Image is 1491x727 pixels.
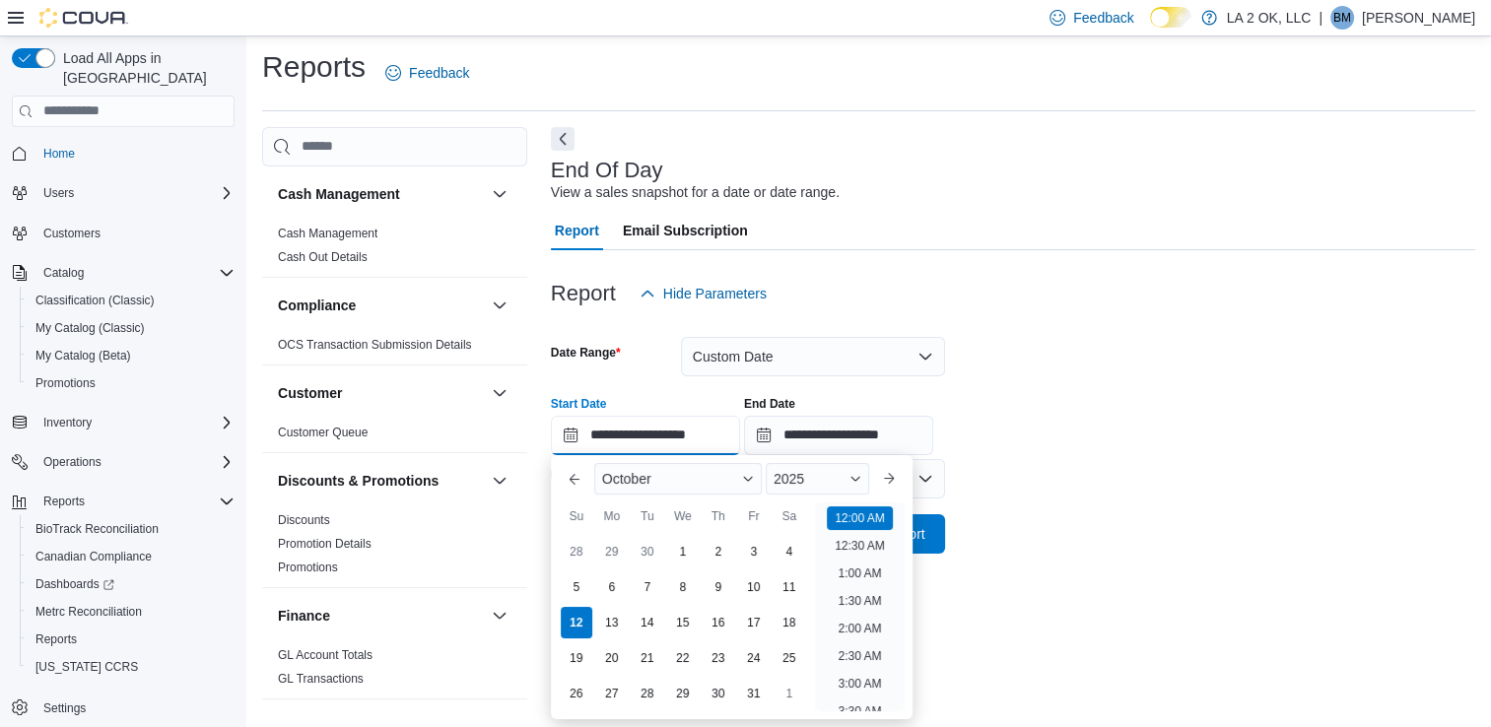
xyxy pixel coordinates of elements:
[4,219,242,247] button: Customers
[28,628,235,651] span: Reports
[20,287,242,314] button: Classification (Classic)
[774,500,805,532] div: Sa
[1150,7,1191,28] input: Dark Mode
[774,642,805,674] div: day-25
[738,536,770,567] div: day-3
[278,227,377,240] a: Cash Management
[703,642,734,674] div: day-23
[561,571,592,603] div: day-5
[35,261,235,285] span: Catalog
[278,560,338,575] span: Promotions
[4,488,242,515] button: Reports
[1319,6,1322,30] p: |
[738,642,770,674] div: day-24
[738,500,770,532] div: Fr
[1362,6,1475,30] p: [PERSON_NAME]
[4,259,242,287] button: Catalog
[35,261,92,285] button: Catalog
[35,521,159,537] span: BioTrack Reconciliation
[703,500,734,532] div: Th
[35,490,235,513] span: Reports
[35,659,138,675] span: [US_STATE] CCRS
[28,316,153,340] a: My Catalog (Classic)
[28,517,167,541] a: BioTrack Reconciliation
[681,337,945,376] button: Custom Date
[28,600,235,624] span: Metrc Reconciliation
[20,515,242,543] button: BioTrack Reconciliation
[632,642,663,674] div: day-21
[744,416,933,455] input: Press the down key to open a popover containing a calendar.
[596,607,628,638] div: day-13
[917,471,933,487] button: Open list of options
[35,604,142,620] span: Metrc Reconciliation
[262,643,527,698] div: Finance
[4,448,242,476] button: Operations
[278,226,377,241] span: Cash Management
[4,139,242,167] button: Home
[28,371,235,395] span: Promotions
[561,500,592,532] div: Su
[35,181,82,205] button: Users
[632,274,775,313] button: Hide Parameters
[278,383,342,403] h3: Customer
[278,671,364,687] span: GL Transactions
[35,181,235,205] span: Users
[35,696,94,720] a: Settings
[703,607,734,638] div: day-16
[409,63,469,83] span: Feedback
[278,471,439,491] h3: Discounts & Promotions
[594,463,762,495] div: Button. Open the month selector. October is currently selected.
[262,421,527,452] div: Customer
[667,607,699,638] div: day-15
[703,678,734,709] div: day-30
[278,249,368,265] span: Cash Out Details
[632,536,663,567] div: day-30
[43,494,85,509] span: Reports
[20,653,242,681] button: [US_STATE] CCRS
[703,536,734,567] div: day-2
[1227,6,1312,30] p: LA 2 OK, LLC
[262,47,366,87] h1: Reports
[830,699,889,723] li: 3:30 AM
[551,127,575,151] button: Next
[488,294,511,317] button: Compliance
[20,598,242,626] button: Metrc Reconciliation
[278,648,373,662] a: GL Account Totals
[28,344,139,367] a: My Catalog (Beta)
[278,561,338,574] a: Promotions
[561,678,592,709] div: day-26
[827,506,893,530] li: 12:00 AM
[43,700,86,716] span: Settings
[738,607,770,638] div: day-17
[4,693,242,721] button: Settings
[262,333,527,364] div: Compliance
[43,454,102,470] span: Operations
[35,549,152,564] span: Canadian Compliance
[667,571,699,603] div: day-8
[623,211,748,250] span: Email Subscription
[35,142,83,165] a: Home
[830,617,889,640] li: 2:00 AM
[1330,6,1354,30] div: Brittany M
[35,320,145,336] span: My Catalog (Classic)
[488,381,511,405] button: Customer
[262,222,527,277] div: Cash Management
[596,571,628,603] div: day-6
[4,179,242,207] button: Users
[28,517,235,541] span: BioTrack Reconciliation
[830,644,889,668] li: 2:30 AM
[28,316,235,340] span: My Catalog (Classic)
[278,536,372,552] span: Promotion Details
[28,655,235,679] span: Washington CCRS
[602,471,651,487] span: October
[20,626,242,653] button: Reports
[632,607,663,638] div: day-14
[774,678,805,709] div: day-1
[596,500,628,532] div: Mo
[830,589,889,613] li: 1:30 AM
[632,571,663,603] div: day-7
[39,8,128,28] img: Cova
[551,396,607,412] label: Start Date
[43,226,101,241] span: Customers
[596,678,628,709] div: day-27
